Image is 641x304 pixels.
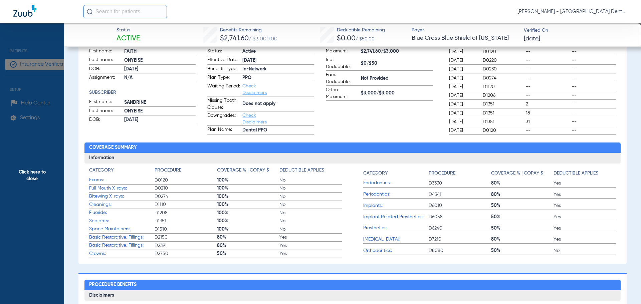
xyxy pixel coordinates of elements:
span: D1120 [483,83,523,90]
h4: Deductible Applies [279,167,324,174]
span: $0.00 [337,35,356,42]
span: Payer [412,27,518,34]
span: -- [526,75,570,81]
span: Blue Cross Blue Shield of [US_STATE] [412,34,518,42]
span: No [279,193,342,200]
span: Yes [554,180,616,187]
span: 100% [217,177,279,184]
span: -- [572,83,616,90]
h4: Procedure [429,170,455,177]
span: Dental PPO [242,127,314,134]
span: Endodontics: [363,180,429,187]
span: No [554,247,616,254]
span: Maximum: [326,48,359,56]
span: -- [572,127,616,134]
span: D1351 [483,110,523,116]
span: In-Network [242,66,314,73]
h2: Procedure Benefits [84,280,621,290]
span: Downgrades: [207,112,240,125]
span: Fam. Deductible: [326,71,359,85]
span: D1206 [483,92,523,99]
span: DOB: [89,116,122,124]
span: / $3,000.00 [249,36,277,42]
span: D1510 [155,226,217,233]
span: 100% [217,185,279,192]
span: -- [526,66,570,72]
span: D2150 [155,234,217,241]
span: Benefits Remaining [220,27,277,34]
app-breakdown-title: Subscriber [89,89,196,96]
span: -- [572,92,616,99]
span: D4341 [429,191,491,198]
span: Verified On [524,27,630,34]
span: [PERSON_NAME] - [GEOGRAPHIC_DATA] Dental Care [517,8,628,15]
span: Yes [554,225,616,232]
span: Effective Date: [207,56,240,64]
span: Crowns: [89,250,155,257]
span: 80% [491,180,554,187]
h4: Category [363,170,388,177]
span: -- [572,48,616,55]
span: 100% [217,210,279,216]
span: / $50.00 [356,37,375,41]
h4: Category [89,167,114,174]
span: D2750 [155,250,217,257]
span: [DATE] [449,48,477,55]
span: -- [526,57,570,64]
span: Yes [279,250,342,257]
span: 80% [217,234,279,241]
span: $3,000/$3,000 [361,90,433,97]
span: [DATE] [449,110,477,116]
span: -- [526,92,570,99]
span: Space Maintainers: [89,226,155,233]
span: D6058 [429,214,491,220]
h4: Deductible Applies [554,170,598,177]
span: PPO [242,74,314,81]
h2: Coverage Summary [84,142,621,153]
span: -- [572,66,616,72]
span: Not Provided [361,75,433,82]
span: Fluoride: [89,209,155,216]
span: [DATE] [449,75,477,81]
span: Yes [554,202,616,209]
span: D0120 [483,48,523,55]
span: D0230 [483,66,523,72]
span: -- [526,83,570,90]
span: D3330 [429,180,491,187]
span: Cleanings: [89,201,155,208]
span: 2 [526,101,570,107]
span: N/A [124,74,196,81]
app-breakdown-title: Procedure [429,167,491,179]
span: [DATE] [124,116,196,123]
span: $2,741.60 [220,35,249,42]
span: [DATE] [449,92,477,99]
h3: Disclaimers [84,290,621,301]
span: D8080 [429,247,491,254]
span: Basic Restorative, Fillings: [89,242,155,249]
span: 100% [217,226,279,233]
span: Active [242,48,314,55]
span: D1351 [483,101,523,107]
span: Yes [554,236,616,243]
span: Missing Tooth Clause: [207,97,240,111]
span: Implant Related Prosthetics: [363,214,429,221]
span: No [279,201,342,208]
span: 100% [217,218,279,224]
span: First name: [89,48,122,56]
app-breakdown-title: Deductible Applies [554,167,616,179]
span: [DATE] [449,57,477,64]
span: 50% [491,225,554,232]
input: Search for patients [83,5,167,18]
span: [DATE] [449,118,477,125]
h4: Coverage % | Copay $ [491,170,543,177]
span: No [279,210,342,216]
span: D1351 [155,218,217,224]
span: Last name: [89,56,122,64]
span: No [279,177,342,184]
h3: Information [84,153,621,164]
span: D2391 [155,242,217,249]
span: Plan Type: [207,74,240,82]
span: Prosthetics: [363,225,429,232]
span: 80% [491,191,554,198]
span: [DATE] [449,66,477,72]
